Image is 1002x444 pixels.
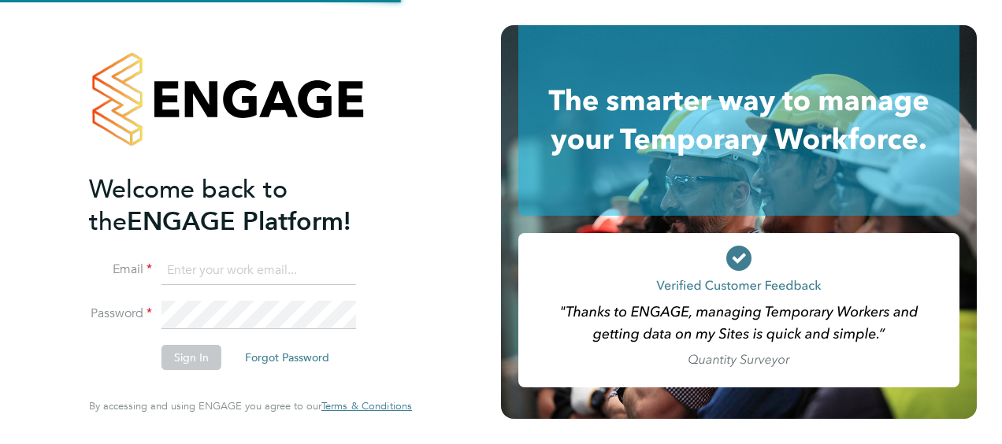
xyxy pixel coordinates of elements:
span: By accessing and using ENGAGE you agree to our [89,399,412,413]
button: Forgot Password [232,345,342,370]
span: Welcome back to the [89,174,288,237]
button: Sign In [161,345,221,370]
input: Enter your work email... [161,257,356,285]
span: Terms & Conditions [321,399,412,413]
label: Password [89,305,152,322]
label: Email [89,261,152,278]
a: Terms & Conditions [321,400,412,413]
h2: ENGAGE Platform! [89,173,396,238]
